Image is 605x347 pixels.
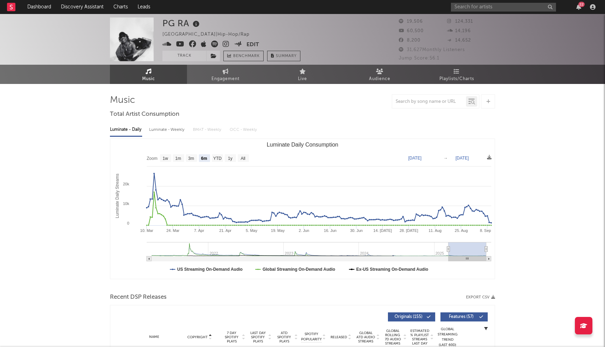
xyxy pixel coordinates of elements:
span: Released [331,335,347,339]
text: 16. Jun [324,228,336,233]
text: 5. May [246,228,258,233]
text: 10k [123,201,129,206]
div: Luminate - Daily [110,124,142,136]
div: Name [131,334,177,340]
text: 2. Jun [299,228,309,233]
text: → [444,156,448,161]
a: Playlists/Charts [418,65,495,84]
span: 31,627 Monthly Listeners [399,48,465,52]
button: Originals(155) [388,312,435,321]
span: Audience [369,75,390,83]
span: Music [142,75,155,83]
span: Recent DSP Releases [110,293,167,302]
text: 6m [201,156,207,161]
svg: Luminate Daily Consumption [110,139,495,279]
button: Summary [267,51,300,61]
span: 14,652 [447,38,471,43]
span: Last Day Spotify Plays [249,331,267,344]
text: 10. Mar [140,228,153,233]
span: Estimated % Playlist Streams Last Day [410,329,429,346]
text: Luminate Daily Consumption [267,142,339,148]
text: 1w [163,156,168,161]
text: 30. Jun [350,228,363,233]
text: 8. Sep [480,228,491,233]
text: 1m [175,156,181,161]
span: ATD Spotify Plays [275,331,293,344]
div: Luminate - Weekly [149,124,186,136]
text: Ex-US Streaming On-Demand Audio [356,267,429,272]
a: Live [264,65,341,84]
text: Luminate Daily Streams [115,173,120,218]
span: Engagement [211,75,239,83]
span: Benchmark [233,52,260,61]
span: 60,500 [399,29,424,33]
span: 124,331 [447,19,473,24]
text: All [241,156,245,161]
span: 8,200 [399,38,420,43]
text: 14. [DATE] [373,228,392,233]
a: Music [110,65,187,84]
div: 22 [578,2,585,7]
text: [DATE] [408,156,422,161]
text: 7. Apr [194,228,204,233]
span: 14,196 [447,29,471,33]
text: 1y [228,156,232,161]
button: Track [162,51,206,61]
span: Features ( 57 ) [445,315,477,319]
text: Zoom [147,156,158,161]
text: 19. May [271,228,285,233]
span: 19,506 [399,19,423,24]
input: Search by song name or URL [392,99,466,105]
div: PG RA [162,17,201,29]
text: Global Streaming On-Demand Audio [263,267,335,272]
text: US Streaming On-Demand Audio [177,267,243,272]
input: Search for artists [451,3,556,12]
span: Spotify Popularity [301,332,322,342]
div: [GEOGRAPHIC_DATA] | Hip-Hop/Rap [162,30,258,39]
span: Live [298,75,307,83]
button: Edit [246,41,259,49]
span: 7 Day Spotify Plays [222,331,241,344]
text: 3m [188,156,194,161]
button: Features(57) [440,312,488,321]
span: Playlists/Charts [439,75,474,83]
button: Export CSV [466,295,495,299]
span: Jump Score: 56.1 [399,56,439,61]
a: Engagement [187,65,264,84]
text: 20k [123,182,129,186]
a: Benchmark [223,51,264,61]
text: 24. Mar [166,228,180,233]
span: Global Rolling 7D Audio Streams [383,329,402,346]
text: [DATE] [456,156,469,161]
text: 28. [DATE] [399,228,418,233]
span: Originals ( 155 ) [392,315,425,319]
text: 25. Aug [455,228,468,233]
text: 21. Apr [219,228,231,233]
span: Total Artist Consumption [110,110,179,119]
span: Summary [276,54,297,58]
button: 22 [576,4,581,10]
span: Copyright [187,335,208,339]
span: Global ATD Audio Streams [356,331,375,344]
text: 11. Aug [429,228,441,233]
text: YTD [213,156,222,161]
a: Audience [341,65,418,84]
text: 0 [127,221,129,225]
